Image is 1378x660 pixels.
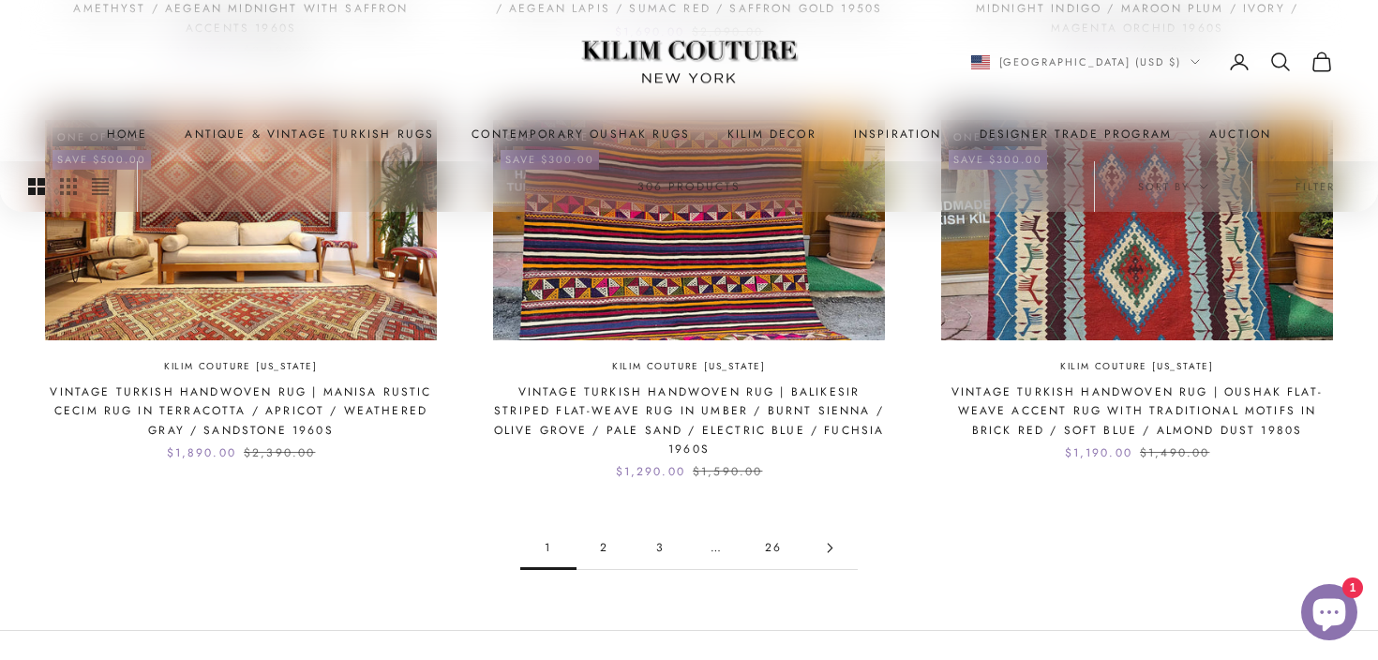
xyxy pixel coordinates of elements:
a: Go to page 3 [633,527,689,569]
a: Kilim Couture [US_STATE] [1060,359,1214,375]
nav: Pagination navigation [520,527,858,570]
a: Inspiration [854,125,942,143]
button: Sort by [1095,161,1251,212]
button: Switch to compact product images [92,162,109,213]
img: United States [971,55,990,69]
span: Sort by [1138,178,1208,195]
a: Antique & Vintage Turkish Rugs [185,125,434,143]
a: Go to page 26 [745,527,801,569]
button: Switch to smaller product images [60,162,77,213]
compare-at-price: $1,590.00 [693,462,762,481]
p: 306 products [637,177,741,196]
a: Vintage Turkish Handwoven Rug | Balikesir Striped Flat-Weave Rug in Umber / Burnt Sienna / Olive ... [493,382,885,459]
span: [GEOGRAPHIC_DATA] (USD $) [999,53,1182,70]
a: Auction [1209,125,1271,143]
nav: Primary navigation [45,125,1333,143]
sale-price: $1,190.00 [1065,443,1132,462]
sale-price: $1,890.00 [167,443,236,462]
a: Designer Trade Program [980,125,1173,143]
a: Go to page 2 [577,527,633,569]
summary: Kilim Decor [727,125,816,143]
a: Go to page 2 [801,527,858,569]
img: Logo of Kilim Couture New York [572,18,806,107]
a: Contemporary Oushak Rugs [472,125,690,143]
sale-price: $1,290.00 [616,462,685,481]
a: Vintage Turkish Handwoven Rug | Oushak Flat-Weave Accent Rug with Traditional Motifs in Brick Red... [941,382,1333,440]
nav: Secondary navigation [971,51,1334,73]
a: Kilim Couture [US_STATE] [164,359,318,375]
compare-at-price: $2,390.00 [244,443,315,462]
button: Switch to larger product images [28,162,45,213]
button: Change country or currency [971,53,1201,70]
button: Filter [1252,161,1378,212]
span: … [689,527,745,569]
a: Vintage Turkish Handwoven Rug | Manisa Rustic Cecim Rug in Terracotta / Apricot / Weathered Gray ... [45,382,437,440]
span: 1 [520,527,577,569]
a: Home [107,125,148,143]
compare-at-price: $1,490.00 [1140,443,1209,462]
a: Kilim Couture [US_STATE] [612,359,766,375]
inbox-online-store-chat: Shopify online store chat [1296,584,1363,645]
